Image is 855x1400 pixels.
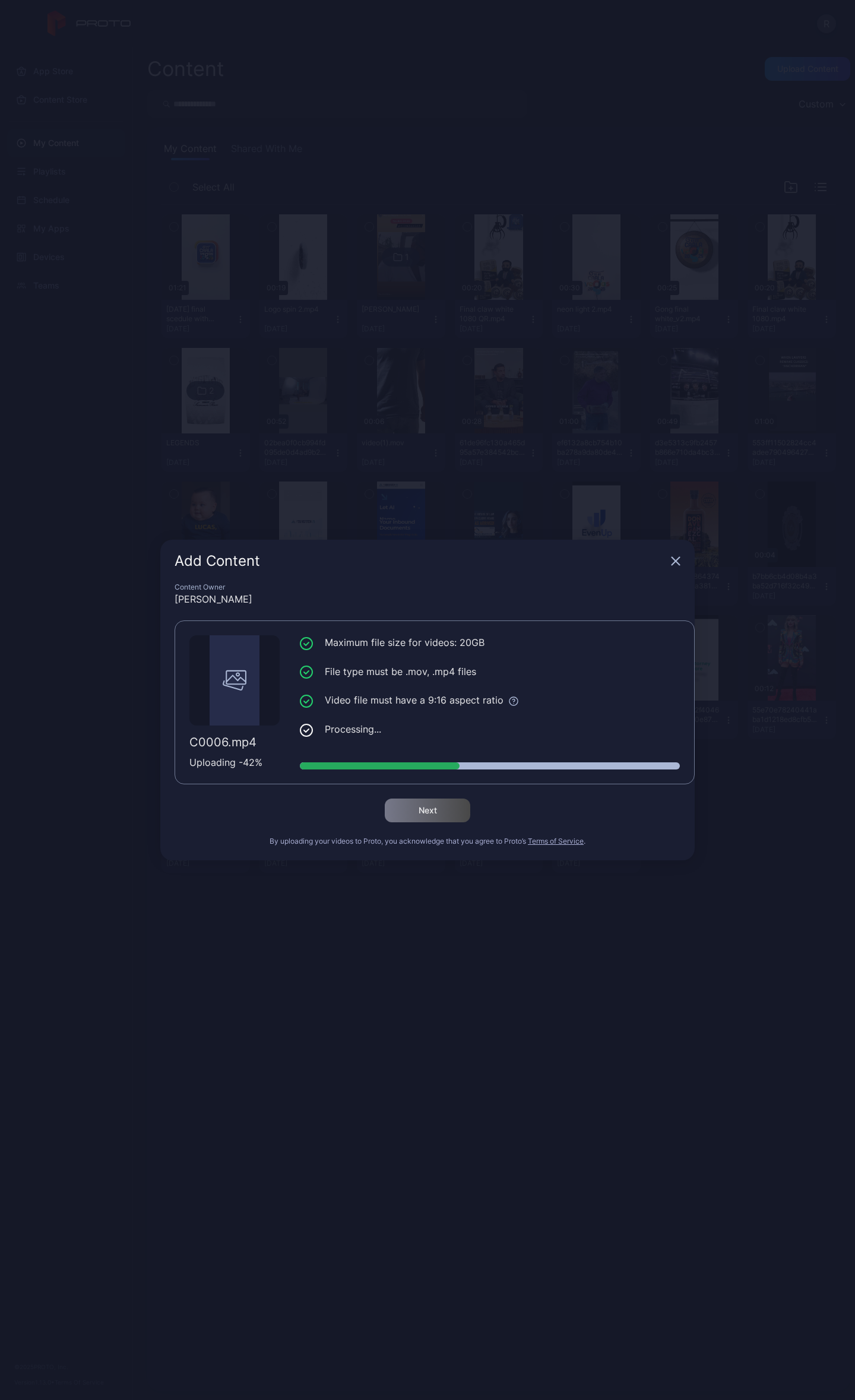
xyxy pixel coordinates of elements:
div: Uploading - 42 % [189,755,280,769]
div: Content Owner [175,582,680,592]
div: Next [419,806,437,815]
button: Next [385,799,470,822]
li: Video file must have a 9:16 aspect ratio [300,693,680,708]
li: Processing... [300,722,680,737]
li: Maximum file size for videos: 20GB [300,635,680,650]
div: C0006.mp4 [189,735,280,749]
div: [PERSON_NAME] [175,592,680,606]
button: Terms of Service [528,837,584,846]
div: By uploading your videos to Proto, you acknowledge that you agree to Proto’s . [175,837,680,846]
div: Add Content [175,554,666,568]
li: File type must be .mov, .mp4 files [300,664,680,679]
